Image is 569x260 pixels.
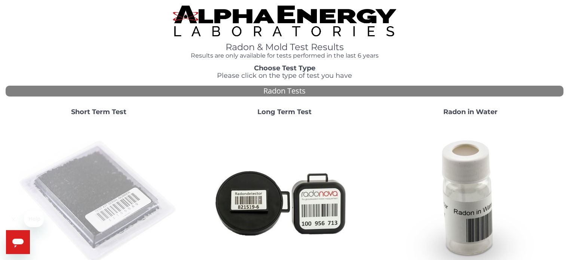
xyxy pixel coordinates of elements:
[173,42,396,52] h1: Radon & Mold Test Results
[6,212,21,227] iframe: Close message
[217,71,352,80] span: Please click on the type of test you have
[24,211,44,227] iframe: Message from company
[173,52,396,59] h4: Results are only available for tests performed in the last 6 years
[257,108,312,116] strong: Long Term Test
[6,230,30,254] iframe: Button to launch messaging window
[6,86,563,97] div: Radon Tests
[443,108,498,116] strong: Radon in Water
[254,64,315,72] strong: Choose Test Type
[71,108,126,116] strong: Short Term Test
[173,6,396,36] img: TightCrop.jpg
